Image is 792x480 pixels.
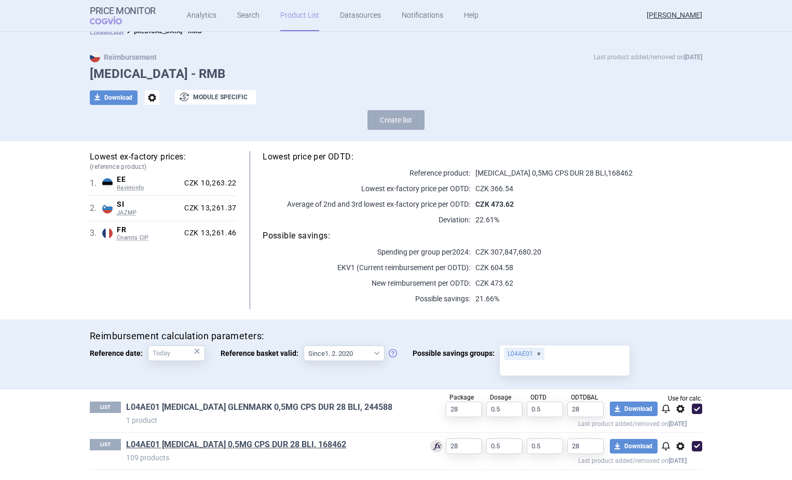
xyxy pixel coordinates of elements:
[449,394,474,401] span: Package
[263,151,702,163] h5: Lowest price per ODTD:
[90,163,237,171] span: (reference product)
[263,262,470,273] p: EKV1 (Current reimbursement per ODTD):
[90,439,121,450] p: LIST
[90,90,138,105] button: Download
[414,418,687,428] p: Last product added/removed on
[470,168,702,178] p: [MEDICAL_DATA] 0,5MG CPS DUR 28 BLI , 168462
[610,439,658,454] button: Download
[263,278,470,288] p: New reimbursement per ODTD:
[90,402,121,413] p: LIST
[594,52,702,62] p: Last product added/removed on
[117,184,180,192] span: Raviminfo
[90,6,156,25] a: Price MonitorCOGVIO
[117,175,180,184] span: EE
[475,200,514,208] strong: CZK 473.62
[470,262,702,273] p: CZK 604.58
[126,452,414,463] p: 109 products
[90,151,237,171] h5: Lowest ex-factory prices:
[90,227,102,239] span: 3 .
[90,330,702,343] h4: Reimbursement calculation parameters:
[90,345,148,361] span: Reference date:
[126,402,392,413] a: L04AE01 [MEDICAL_DATA] GLENMARK 0,5MG CPS DUR 28 BLI, 244588
[610,402,658,416] button: Download
[263,199,470,209] p: Average of 2nd and 3rd lowest ex-factory price per ODTD:
[102,228,113,238] img: France
[221,345,304,361] span: Reference basket valid:
[470,183,702,194] p: CZK 366.54
[470,247,702,257] p: CZK 307,847,680.20
[263,215,470,225] p: Deviation:
[503,361,626,375] input: Possible savings groups:L04AE01
[126,415,414,425] p: 1 product
[571,394,598,401] span: ODTDBAL
[470,215,702,225] p: 22.61%
[304,345,385,361] select: Reference basket valid:
[126,402,414,415] h1: L04AE01 FINGOLIMOD GLENMARK 0,5MG CPS DUR 28 BLI, 244588
[90,53,157,61] strong: Reimbursement
[263,168,470,178] p: Reference product:
[180,179,237,188] div: CZK 10,263.22
[102,203,113,214] img: Slovenia
[90,66,702,82] h1: [MEDICAL_DATA] - RMB
[102,178,113,189] img: Estonia
[490,394,511,401] span: Dosage
[668,457,687,464] strong: [DATE]
[263,247,470,257] p: Spending per group per 2024 :
[90,16,136,24] span: COGVIO
[530,394,547,401] span: ODTD
[413,345,500,361] span: Possible savings groups:
[470,294,702,304] p: 21.66%
[90,202,102,215] span: 2 .
[668,395,702,402] span: Use for calc.
[126,439,414,452] h1: L04AE01 GILENYA 0,5MG CPS DUR 28 BLI, 168462
[263,294,470,304] p: Possible savings:
[668,420,687,428] strong: [DATE]
[148,345,205,361] input: Reference date:×
[263,230,702,242] h5: Possible savings:
[194,345,200,357] div: ×
[117,200,180,209] span: SI
[117,234,180,242] span: Cnamts CIP
[117,225,180,235] span: FR
[175,90,256,104] button: Module specific
[126,439,346,450] a: L04AE01 [MEDICAL_DATA] 0,5MG CPS DUR 28 BLI, 168462
[90,52,100,62] img: CZ
[470,278,702,288] p: CZK 473.62
[367,110,425,130] button: Create list
[90,177,102,190] span: 1 .
[504,348,544,360] div: L04AE01
[90,6,156,16] strong: Price Monitor
[263,183,470,194] p: Lowest ex-factory price per ODTD:
[684,54,702,61] strong: [DATE]
[414,455,687,464] p: Last product added/removed on
[117,209,180,217] span: JAZMP
[180,229,237,238] div: CZK 13,261.46
[180,204,237,213] div: CZK 13,261.37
